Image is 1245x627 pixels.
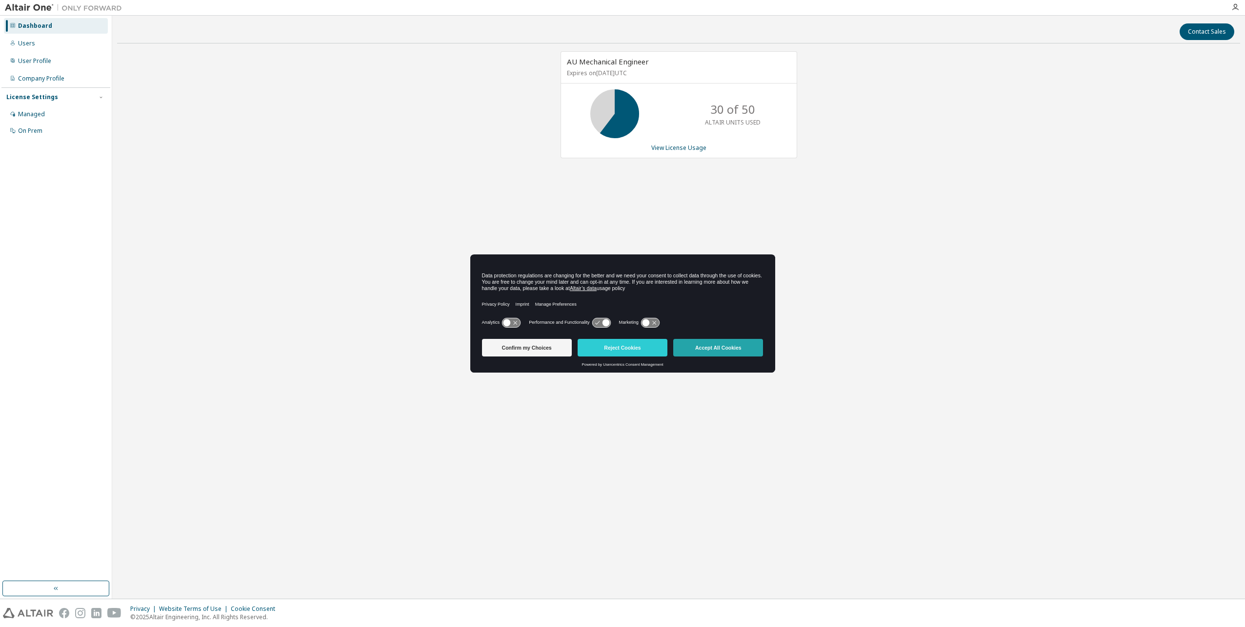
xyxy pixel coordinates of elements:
img: Altair One [5,3,127,13]
div: Dashboard [18,22,52,30]
div: On Prem [18,127,42,135]
p: ALTAIR UNITS USED [705,118,761,126]
span: AU Mechanical Engineer [567,57,649,66]
img: altair_logo.svg [3,608,53,618]
div: Website Terms of Use [159,605,231,613]
a: View License Usage [651,144,706,152]
img: youtube.svg [107,608,121,618]
img: linkedin.svg [91,608,101,618]
div: Managed [18,110,45,118]
div: License Settings [6,93,58,101]
button: Contact Sales [1180,23,1234,40]
div: Cookie Consent [231,605,281,613]
div: User Profile [18,57,51,65]
div: Privacy [130,605,159,613]
p: © 2025 Altair Engineering, Inc. All Rights Reserved. [130,613,281,621]
img: instagram.svg [75,608,85,618]
div: Company Profile [18,75,64,83]
div: Users [18,40,35,47]
p: 30 of 50 [710,101,755,118]
img: facebook.svg [59,608,69,618]
p: Expires on [DATE] UTC [567,69,788,77]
